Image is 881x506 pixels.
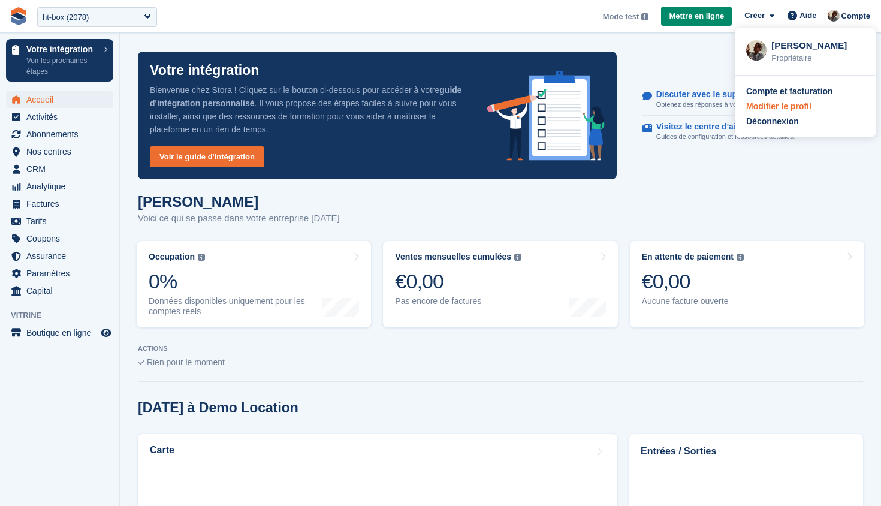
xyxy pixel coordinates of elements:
[26,109,98,125] span: Activités
[26,248,98,264] span: Assurance
[6,265,113,282] a: menu
[26,45,98,53] p: Votre intégration
[150,64,259,77] p: Votre intégration
[487,71,605,161] img: onboarding-info-6c161a55d2c0e0a8cae90662b2fe09162a5109e8cc188191df67fb4f79e88e88.svg
[43,11,89,23] div: ht-box (2078)
[395,252,511,262] div: Ventes mensuelles cumulées
[746,40,767,61] img: Patrick Blanc
[149,269,322,294] div: 0%
[26,265,98,282] span: Paramètres
[746,115,799,128] div: Déconnexion
[26,324,98,341] span: Boutique en ligne
[6,195,113,212] a: menu
[6,230,113,247] a: menu
[737,254,744,261] img: icon-info-grey-7440780725fd019a000dd9b08b2336e03edf1995a4989e88bcd33f0948082b44.svg
[198,254,205,261] img: icon-info-grey-7440780725fd019a000dd9b08b2336e03edf1995a4989e88bcd33f0948082b44.svg
[26,282,98,299] span: Capital
[395,296,521,306] div: Pas encore de factures
[656,89,791,100] p: Discuter avec le support
[138,212,340,225] p: Voici ce qui se passe dans votre entreprise [DATE]
[746,85,833,98] div: Compte et facturation
[641,444,852,459] h2: Entrées / Sorties
[6,282,113,299] a: menu
[26,55,98,77] p: Voir les prochaines étapes
[656,132,795,142] p: Guides de configuration et ressources détaillés.
[746,100,811,113] div: Modifier le profil
[11,309,119,321] span: Vitrine
[137,241,371,327] a: Occupation 0% Données disponibles uniquement pour les comptes réels
[514,254,521,261] img: icon-info-grey-7440780725fd019a000dd9b08b2336e03edf1995a4989e88bcd33f0948082b44.svg
[642,269,744,294] div: €0,00
[395,269,521,294] div: €0,00
[641,13,648,20] img: icon-info-grey-7440780725fd019a000dd9b08b2336e03edf1995a4989e88bcd33f0948082b44.svg
[6,178,113,195] a: menu
[138,194,340,210] h1: [PERSON_NAME]
[150,146,264,167] a: Voir le guide d'intégration
[6,161,113,177] a: menu
[841,10,870,22] span: Compte
[26,91,98,108] span: Accueil
[642,83,852,116] a: Discuter avec le support Obtenez des réponses à vos questions sur Stora.
[603,11,639,23] span: Mode test
[6,324,113,341] a: menu
[99,326,113,340] a: Boutique d'aperçu
[10,7,28,25] img: stora-icon-8386f47178a22dfd0bd8f6a31ec36ba5ce8667c1dd55bd0f319d3a0aa187defe.svg
[150,83,468,136] p: Bienvenue chez Stora ! Cliquez sur le bouton ci-dessous pour accéder à votre . Il vous propose de...
[150,445,174,456] h2: Carte
[150,85,462,108] strong: guide d'intégration personnalisé
[149,296,322,317] div: Données disponibles uniquement pour les comptes réels
[656,122,786,132] p: Visitez le centre d'aide
[669,10,724,22] span: Mettre en ligne
[746,115,864,128] a: Déconnexion
[656,100,801,110] p: Obtenez des réponses à vos questions sur Stora.
[6,248,113,264] a: menu
[642,252,734,262] div: En attente de paiement
[6,39,113,82] a: Votre intégration Voir les prochaines étapes
[26,230,98,247] span: Coupons
[26,178,98,195] span: Analytique
[642,116,852,148] a: Visitez le centre d'aide Guides de configuration et ressources détaillés.
[744,10,765,22] span: Créer
[6,126,113,143] a: menu
[149,252,195,262] div: Occupation
[6,213,113,230] a: menu
[147,357,225,367] span: Rien pour le moment
[26,195,98,212] span: Factures
[828,10,840,22] img: Patrick Blanc
[26,143,98,160] span: Nos centres
[6,109,113,125] a: menu
[138,400,298,416] h2: [DATE] à Demo Location
[661,7,732,26] a: Mettre en ligne
[138,345,863,353] p: ACTIONS
[6,91,113,108] a: menu
[746,100,864,113] a: Modifier le profil
[771,52,864,64] div: Propriétaire
[746,85,864,98] a: Compte et facturation
[138,360,144,365] img: blank_slate_check_icon-ba018cac091ee9be17c0a81a6c232d5eb81de652e7a59be601be346b1b6ddf79.svg
[383,241,617,327] a: Ventes mensuelles cumulées €0,00 Pas encore de factures
[642,296,744,306] div: Aucune facture ouverte
[630,241,864,327] a: En attente de paiement €0,00 Aucune facture ouverte
[6,143,113,160] a: menu
[26,161,98,177] span: CRM
[26,126,98,143] span: Abonnements
[799,10,816,22] span: Aide
[771,39,864,50] div: [PERSON_NAME]
[26,213,98,230] span: Tarifs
